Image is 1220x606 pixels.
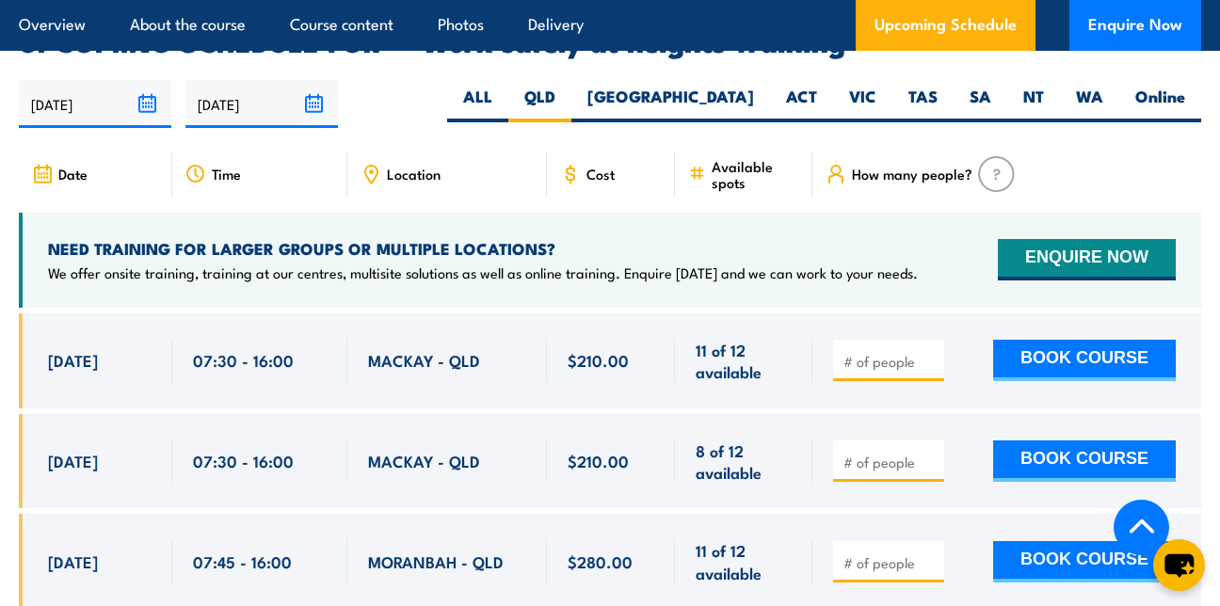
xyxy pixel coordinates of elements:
span: How many people? [852,166,972,182]
span: $210.00 [568,349,629,371]
span: Cost [586,166,615,182]
button: BOOK COURSE [993,340,1176,381]
label: VIC [833,86,892,122]
span: 07:45 - 16:00 [193,550,292,572]
h4: NEED TRAINING FOR LARGER GROUPS OR MULTIPLE LOCATIONS? [48,238,918,259]
span: 8 of 12 available [696,439,792,484]
span: [DATE] [48,550,98,572]
p: We offer onsite training, training at our centres, multisite solutions as well as online training... [48,263,918,282]
input: To date [185,80,338,128]
label: QLD [508,86,571,122]
label: SA [954,86,1007,122]
span: Location [387,166,441,182]
label: [GEOGRAPHIC_DATA] [571,86,770,122]
span: MACKAY - QLD [368,349,480,371]
button: BOOK COURSE [993,541,1176,582]
button: chat-button [1153,539,1205,591]
span: 07:30 - 16:00 [193,349,294,371]
h2: UPCOMING SCHEDULE FOR - "Work safely at heights Training" [19,28,1201,53]
span: [DATE] [48,450,98,471]
span: 11 of 12 available [696,539,792,583]
span: MACKAY - QLD [368,450,480,471]
span: Date [58,166,88,182]
span: $210.00 [568,450,629,471]
input: From date [19,80,171,128]
button: ENQUIRE NOW [998,239,1176,280]
input: # of people [843,453,938,471]
input: # of people [843,553,938,572]
button: BOOK COURSE [993,440,1176,482]
label: ALL [447,86,508,122]
span: MORANBAH - QLD [368,550,504,572]
span: $280.00 [568,550,633,572]
label: ACT [770,86,833,122]
input: # of people [843,352,938,371]
label: WA [1060,86,1119,122]
span: Available spots [712,158,799,190]
label: Online [1119,86,1201,122]
span: [DATE] [48,349,98,371]
span: Time [212,166,241,182]
span: 11 of 12 available [696,339,792,383]
span: 07:30 - 16:00 [193,450,294,471]
label: NT [1007,86,1060,122]
label: TAS [892,86,954,122]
